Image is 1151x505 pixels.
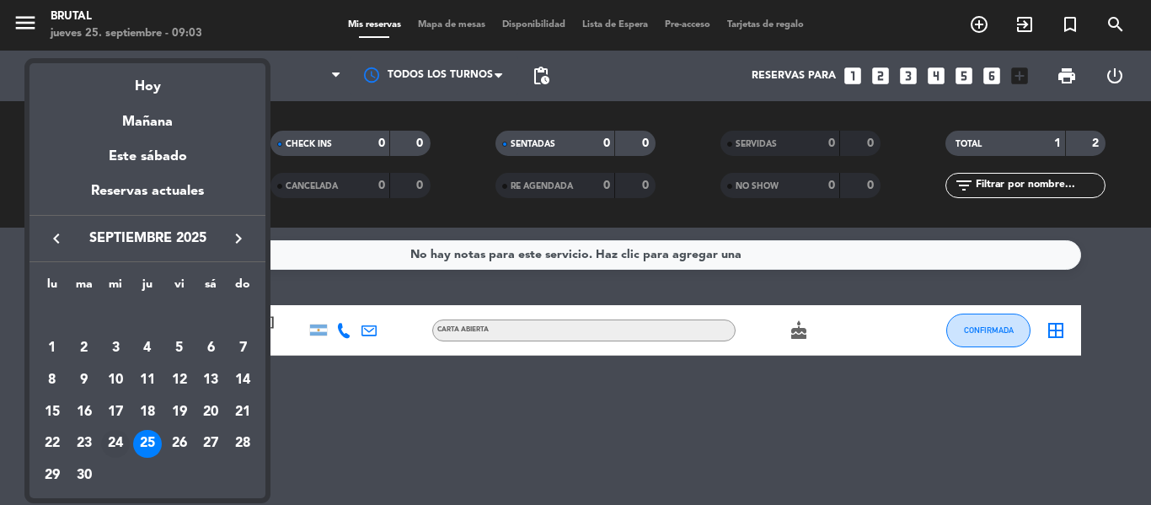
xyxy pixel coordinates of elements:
[195,364,228,396] td: 13 de septiembre de 2025
[163,364,195,396] td: 12 de septiembre de 2025
[228,366,257,395] div: 14
[38,430,67,459] div: 22
[68,333,100,365] td: 2 de septiembre de 2025
[36,364,68,396] td: 8 de septiembre de 2025
[196,366,225,395] div: 13
[29,99,265,133] div: Mañana
[46,228,67,249] i: keyboard_arrow_left
[36,459,68,492] td: 29 de septiembre de 2025
[133,334,162,363] div: 4
[163,275,195,301] th: viernes
[165,398,194,427] div: 19
[101,430,130,459] div: 24
[99,396,131,428] td: 17 de septiembre de 2025
[131,333,163,365] td: 4 de septiembre de 2025
[163,428,195,460] td: 26 de septiembre de 2025
[131,364,163,396] td: 11 de septiembre de 2025
[99,275,131,301] th: miércoles
[70,398,99,427] div: 16
[195,333,228,365] td: 6 de septiembre de 2025
[228,398,257,427] div: 21
[227,396,259,428] td: 21 de septiembre de 2025
[227,275,259,301] th: domingo
[36,301,259,333] td: SEP.
[223,228,254,250] button: keyboard_arrow_right
[195,396,228,428] td: 20 de septiembre de 2025
[131,275,163,301] th: jueves
[29,63,265,98] div: Hoy
[196,430,225,459] div: 27
[196,398,225,427] div: 20
[68,428,100,460] td: 23 de septiembre de 2025
[228,228,249,249] i: keyboard_arrow_right
[195,428,228,460] td: 27 de septiembre de 2025
[99,428,131,460] td: 24 de septiembre de 2025
[68,396,100,428] td: 16 de septiembre de 2025
[36,428,68,460] td: 22 de septiembre de 2025
[133,366,162,395] div: 11
[38,461,67,490] div: 29
[99,364,131,396] td: 10 de septiembre de 2025
[36,333,68,365] td: 1 de septiembre de 2025
[68,275,100,301] th: martes
[131,428,163,460] td: 25 de septiembre de 2025
[70,461,99,490] div: 30
[36,396,68,428] td: 15 de septiembre de 2025
[72,228,223,250] span: septiembre 2025
[165,430,194,459] div: 26
[196,334,225,363] div: 6
[131,396,163,428] td: 18 de septiembre de 2025
[38,366,67,395] div: 8
[228,334,257,363] div: 7
[227,333,259,365] td: 7 de septiembre de 2025
[227,364,259,396] td: 14 de septiembre de 2025
[70,430,99,459] div: 23
[38,334,67,363] div: 1
[68,364,100,396] td: 9 de septiembre de 2025
[99,333,131,365] td: 3 de septiembre de 2025
[133,398,162,427] div: 18
[133,430,162,459] div: 25
[101,334,130,363] div: 3
[165,334,194,363] div: 5
[228,430,257,459] div: 28
[227,428,259,460] td: 28 de septiembre de 2025
[165,366,194,395] div: 12
[101,366,130,395] div: 10
[163,333,195,365] td: 5 de septiembre de 2025
[38,398,67,427] div: 15
[195,275,228,301] th: sábado
[41,228,72,250] button: keyboard_arrow_left
[163,396,195,428] td: 19 de septiembre de 2025
[70,334,99,363] div: 2
[68,459,100,492] td: 30 de septiembre de 2025
[29,133,265,180] div: Este sábado
[70,366,99,395] div: 9
[36,275,68,301] th: lunes
[101,398,130,427] div: 17
[29,180,265,215] div: Reservas actuales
